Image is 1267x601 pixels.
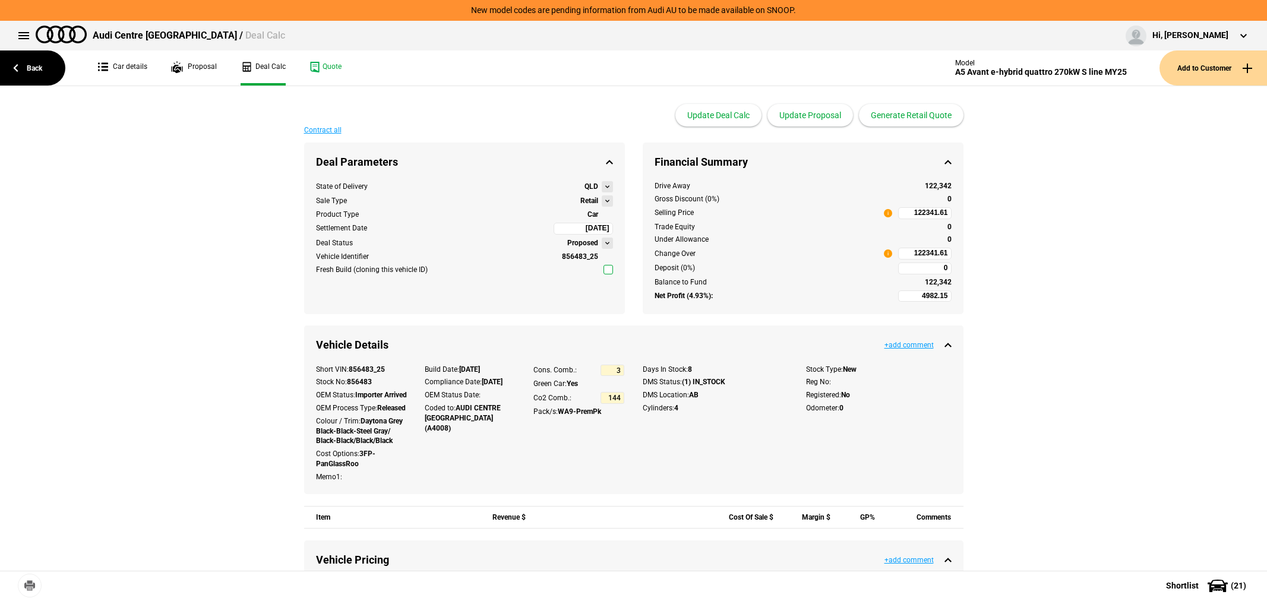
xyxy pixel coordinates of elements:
div: Co2 Comb.: [533,393,571,403]
button: Shortlist(21) [1148,571,1267,600]
div: Green Car: [533,379,624,389]
strong: [DATE] [459,365,480,374]
strong: 856483_25 [562,252,598,261]
strong: New [843,365,857,374]
div: Short VIN: [316,365,407,375]
strong: Proposed [567,238,598,248]
input: 09/10/2025 [554,223,613,235]
span: Deal Calc [245,30,285,41]
button: Generate Retail Quote [859,104,963,126]
button: +add comment [884,341,934,349]
strong: Released [377,404,406,412]
div: Vehicle Pricing [316,552,469,567]
input: 0 [898,262,952,274]
strong: 0 [947,235,952,243]
a: Car details [98,50,147,86]
div: Cylinders: [643,403,788,413]
div: Hi, [PERSON_NAME] [1152,30,1228,42]
div: Cons. Comb.: [533,365,577,375]
div: Margin $ [786,507,830,529]
strong: Daytona Grey Black-Black-Steel Gray/ Black-Black/Black/Black [316,417,403,445]
div: Item [316,507,469,529]
div: Deal Status [316,238,353,248]
input: 3 [601,365,624,377]
div: A5 Avant e-hybrid quattro 270kW S line MY25 [955,67,1127,77]
div: Vehicle Details [304,325,963,364]
div: Cost Of Sale $ [722,507,773,529]
div: Sale Type [316,196,347,206]
strong: Retail [580,196,598,206]
div: OEM Status: [316,390,407,400]
div: Odometer: [806,403,952,413]
button: Update Proposal [767,104,853,126]
strong: 122,342 [925,278,952,286]
div: Compliance Date: [425,377,516,387]
a: Quote [309,50,342,86]
div: Change Over [655,249,696,259]
div: Model [955,59,1127,67]
strong: AB [689,391,699,399]
strong: No [841,391,850,399]
div: GP% [843,507,876,529]
strong: WA9-PremPk [558,407,601,416]
div: Comments [887,507,951,529]
button: Add to Customer [1159,50,1267,86]
div: Drive Away [655,181,892,191]
strong: 0 [947,223,952,231]
strong: Importer Arrived [355,391,407,399]
strong: 0 [839,404,843,412]
strong: 8 [688,365,692,374]
strong: 3FP-PanGlassRoo [316,450,375,468]
div: Deposit (0%) [655,263,892,273]
strong: (1) IN_STOCK [682,378,725,386]
div: Pack/s: [533,407,624,417]
img: audi.png [36,26,87,43]
strong: 856483_25 [349,365,385,374]
div: OEM Status Date: [425,390,516,400]
button: Contract all [304,126,342,134]
button: +add comment [884,556,934,564]
div: Product Type [316,210,359,220]
div: Trade Equity [655,222,892,232]
strong: QLD [584,182,598,192]
strong: 122,342 [925,182,952,190]
strong: 0 [947,195,952,203]
div: Deal Parameters [304,143,625,181]
strong: 856483 [347,378,372,386]
strong: AUDI CENTRE [GEOGRAPHIC_DATA] (A4008) [425,404,501,432]
strong: Net Profit (4.93%): [655,291,713,301]
div: Registered: [806,390,952,400]
div: DMS Status: [643,377,788,387]
a: Deal Calc [241,50,286,86]
div: Coded to: [425,403,516,433]
div: Gross Discount (0%) [655,194,892,204]
div: DMS Location: [643,390,788,400]
strong: Yes [567,379,578,388]
input: 144 [601,392,624,404]
span: i [884,209,892,217]
div: Colour / Trim: [316,416,407,446]
div: Financial Summary [643,143,963,181]
strong: [DATE] [482,378,503,386]
input: 122341.61 [898,248,952,260]
div: Revenue $ [481,507,526,529]
strong: Car [587,210,598,219]
div: Balance to Fund [655,277,892,287]
input: 4982.15 [898,290,952,302]
div: OEM Process Type: [316,403,407,413]
input: 122341.61 [898,207,952,219]
div: Fresh Build (cloning this vehicle ID) [316,265,428,275]
a: Proposal [171,50,217,86]
div: Build Date: [425,365,516,375]
div: State of Delivery [316,182,368,192]
span: i [884,249,892,258]
div: Vehicle Identifier [316,252,369,262]
div: Days In Stock: [643,365,788,375]
div: Memo1: [316,472,407,482]
div: Cost Options: [316,449,407,469]
div: Settlement Date [316,223,367,233]
div: Audi Centre [GEOGRAPHIC_DATA] / [93,29,285,42]
span: Shortlist [1166,581,1199,590]
strong: 4 [674,404,678,412]
div: Under Allowance [655,235,892,245]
